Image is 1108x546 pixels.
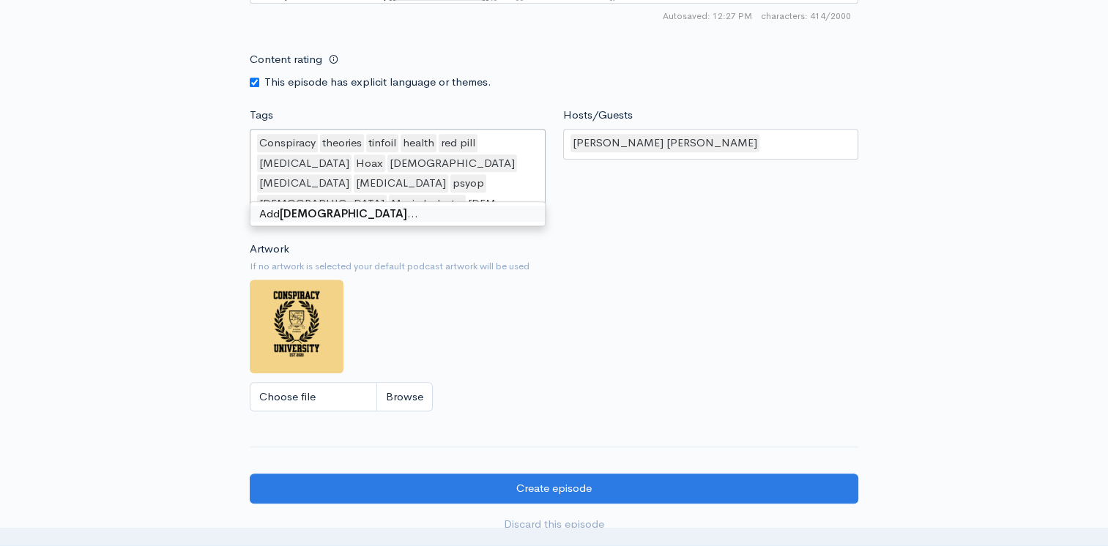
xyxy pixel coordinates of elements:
[257,195,387,213] div: [DEMOGRAPHIC_DATA]
[257,154,352,173] div: [MEDICAL_DATA]
[250,45,322,75] label: Content rating
[250,206,545,222] div: Add …
[354,154,385,173] div: Hoax
[387,154,517,173] div: [DEMOGRAPHIC_DATA]
[563,107,633,124] label: Hosts/Guests
[439,134,477,152] div: red pill
[250,107,273,124] label: Tags
[250,474,858,504] input: Create episode
[257,174,352,192] div: [MEDICAL_DATA]
[354,174,448,192] div: [MEDICAL_DATA]
[250,259,858,274] small: If no artwork is selected your default podcast artwork will be used
[450,174,486,192] div: psyop
[389,195,466,213] div: Music Industry
[663,10,752,23] span: Autosaved: 12:27 PM
[570,134,759,152] div: [PERSON_NAME] [PERSON_NAME]
[366,134,398,152] div: tinfoil
[264,74,491,91] label: This episode has explicit language or themes.
[257,134,318,152] div: Conspiracy
[401,134,436,152] div: health
[280,206,407,220] strong: [DEMOGRAPHIC_DATA]
[250,509,858,539] a: Discard this episode
[761,10,851,23] span: 414/2000
[250,241,289,258] label: Artwork
[320,134,364,152] div: theories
